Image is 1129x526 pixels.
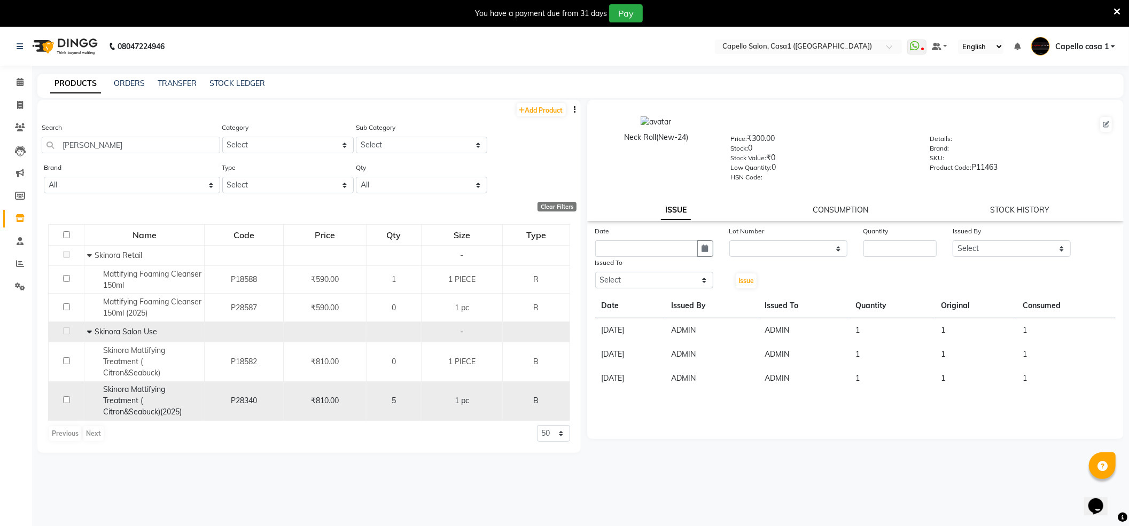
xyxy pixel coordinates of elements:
[665,318,758,343] td: ADMIN
[205,225,283,245] div: Code
[661,201,691,220] a: ISSUE
[935,318,1016,343] td: 1
[311,357,339,366] span: ₹810.00
[930,134,952,144] label: Details:
[595,342,665,366] td: [DATE]
[595,226,610,236] label: Date
[730,134,747,144] label: Price:
[730,153,766,163] label: Stock Value:
[665,342,758,366] td: ADMIN
[533,357,539,366] span: B
[87,327,95,336] span: Collapse Row
[849,342,935,366] td: 1
[503,225,569,245] div: Type
[595,258,623,268] label: Issued To
[595,318,665,343] td: [DATE]
[730,163,772,172] label: Low Quantity:
[392,274,396,284] span: 1
[103,269,201,290] span: Mattifying Foaming Cleanser 150ml
[730,144,748,153] label: Stock:
[758,342,849,366] td: ADMIN
[738,277,754,285] span: Issue
[422,225,502,245] div: Size
[1084,483,1118,515] iframe: chat widget
[231,274,257,284] span: P18588
[730,152,914,167] div: ₹0
[284,225,365,245] div: Price
[222,163,236,172] label: Type
[758,318,849,343] td: ADMIN
[1016,318,1116,343] td: 1
[1055,41,1109,52] span: Capello casa 1
[209,78,265,88] a: STOCK LEDGER
[42,137,220,153] input: Search by product name or code
[475,8,607,19] div: You have a payment due from 31 days
[930,144,949,153] label: Brand:
[392,357,396,366] span: 0
[103,297,201,318] span: Mattifying Foaming Cleanser 150ml (2025)
[533,303,539,312] span: R
[517,103,566,116] a: Add Product
[533,274,539,284] span: R
[930,163,971,172] label: Product Code:
[44,163,61,172] label: Brand
[85,225,204,245] div: Name
[935,342,1016,366] td: 1
[758,366,849,390] td: ADMIN
[730,143,914,158] div: 0
[448,274,476,284] span: 1 PIECE
[114,78,145,88] a: ORDERS
[1016,342,1116,366] td: 1
[231,396,257,405] span: P28340
[863,226,889,236] label: Quantity
[953,226,981,236] label: Issued By
[231,357,257,366] span: P18582
[311,274,339,284] span: ₹590.00
[849,318,935,343] td: 1
[849,294,935,318] th: Quantity
[641,116,671,128] img: avatar
[665,366,758,390] td: ADMIN
[311,396,339,405] span: ₹810.00
[758,294,849,318] th: Issued To
[595,294,665,318] th: Date
[729,226,765,236] label: Lot Number
[935,366,1016,390] td: 1
[849,366,935,390] td: 1
[991,205,1050,215] a: STOCK HISTORY
[27,32,100,61] img: logo
[1016,366,1116,390] td: 1
[95,327,157,336] span: Skinora Salon Use
[930,153,944,163] label: SKU:
[813,205,868,215] a: CONSUMPTION
[103,346,165,378] span: Skinora Mattifying Treatment ( Citron&Seabuck)
[609,4,643,22] button: Pay
[392,303,396,312] span: 0
[598,132,715,143] div: Neck Roll(New-24)
[1016,294,1116,318] th: Consumed
[87,250,95,260] span: Collapse Row
[1031,37,1050,56] img: Capello casa 1
[158,78,197,88] a: TRANSFER
[665,294,758,318] th: Issued By
[730,172,762,182] label: HSN Code:
[930,162,1113,177] div: P11463
[231,303,257,312] span: P28587
[42,123,62,132] label: Search
[455,303,469,312] span: 1 pc
[595,366,665,390] td: [DATE]
[460,250,463,260] span: -
[95,250,142,260] span: Skinora Retail
[356,123,395,132] label: Sub Category
[730,162,914,177] div: 0
[448,357,476,366] span: 1 PIECE
[367,225,421,245] div: Qty
[103,384,182,417] span: Skinora Mattifying Treatment ( Citron&Seabuck)(2025)
[935,294,1016,318] th: Original
[455,396,469,405] span: 1 pc
[222,123,249,132] label: Category
[460,327,463,336] span: -
[736,273,757,288] button: Issue
[118,32,165,61] b: 08047224946
[311,303,339,312] span: ₹590.00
